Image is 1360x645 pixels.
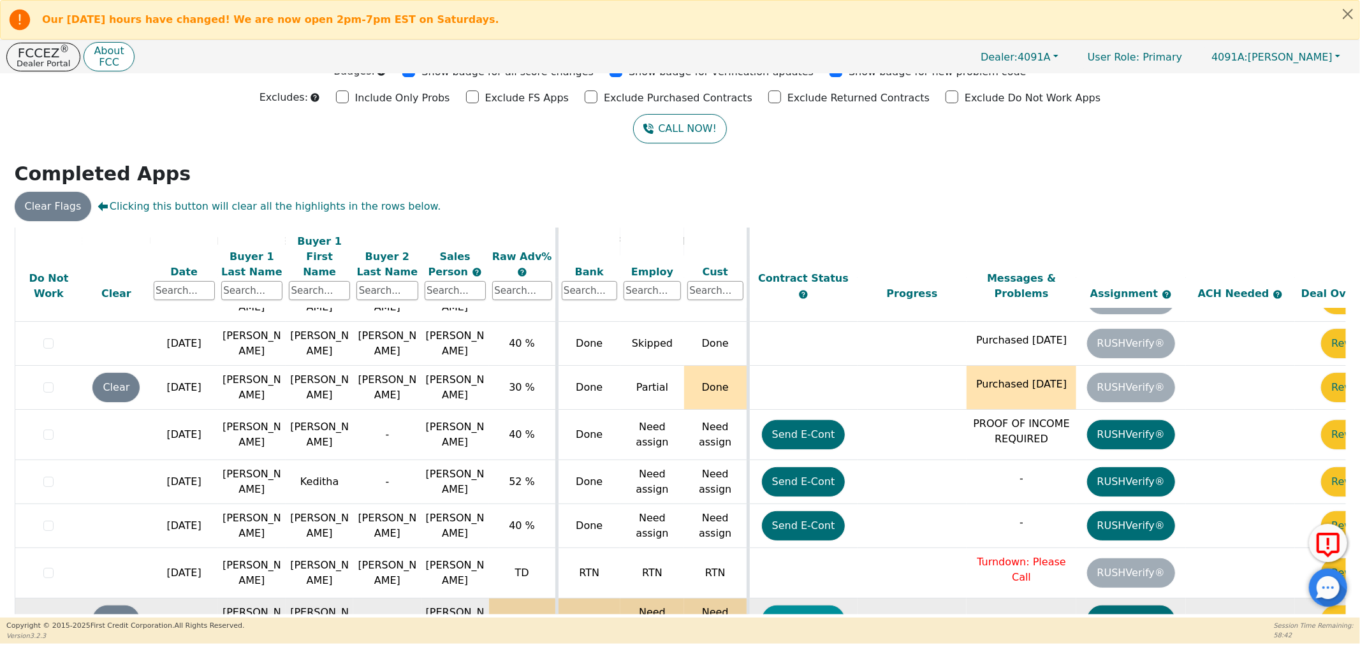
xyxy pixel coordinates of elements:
span: Contract Status [758,272,849,284]
span: [PERSON_NAME] [426,468,485,495]
p: - [970,515,1073,530]
td: - [353,460,421,504]
td: Done [557,460,620,504]
td: [PERSON_NAME] [218,410,286,460]
input: Search... [492,281,552,300]
button: Send E-Cont [762,511,845,540]
p: Copyright © 2015- 2025 First Credit Corporation. [6,621,244,632]
td: [PERSON_NAME] [286,598,353,642]
span: Clicking this button will clear all the highlights in the rows below. [98,199,441,214]
input: Search... [356,281,418,300]
span: 40 % [509,428,535,440]
td: [PERSON_NAME] [218,598,286,642]
span: TD [515,567,529,579]
td: [PERSON_NAME] [218,548,286,598]
span: [PERSON_NAME] [426,330,485,357]
td: [DATE] [150,504,218,548]
td: Done [557,366,620,410]
span: [PERSON_NAME] [426,559,485,586]
td: [PERSON_NAME] [286,366,353,410]
input: Search... [221,281,282,300]
span: ACH Needed [1198,287,1273,300]
td: [DATE] [150,548,218,598]
span: All Rights Reserved. [174,621,244,630]
span: 30 % [509,381,535,393]
td: Need assign [620,598,684,642]
span: User Role : [1088,51,1139,63]
td: - [353,410,421,460]
div: Progress [861,286,964,301]
p: Purchased [DATE] [970,333,1073,348]
p: PROOF OF INCOME REQUIRED [970,416,1073,447]
td: [PERSON_NAME] [353,504,421,548]
button: RUSHVerify® [1087,420,1175,449]
button: Close alert [1336,1,1359,27]
p: About [94,46,124,56]
div: Bank [562,264,618,279]
div: Buyer 2 Last Name [356,249,418,279]
button: Send E-Cont [762,605,845,635]
input: Search... [562,281,618,300]
p: Dealer Portal [17,59,70,68]
td: RTN [620,548,684,598]
p: Excludes: [260,90,308,105]
td: Done [557,410,620,460]
td: Pending [557,598,620,642]
td: Need assign [620,410,684,460]
button: AboutFCC [84,42,134,72]
span: Dealer: [981,51,1018,63]
td: [DATE] [150,366,218,410]
button: CALL NOW! [633,114,727,143]
button: 4091A:[PERSON_NAME] [1198,47,1354,67]
td: Need assign [684,504,748,548]
td: Partial [620,366,684,410]
p: Session Time Remaining: [1274,621,1354,630]
button: FCCEZ®Dealer Portal [6,43,80,71]
button: RUSHVerify® [1087,511,1175,540]
td: - [353,598,421,642]
td: Skipped [620,322,684,366]
button: Report Error to FCC [1309,524,1347,562]
div: Do Not Work [18,271,80,301]
b: Our [DATE] hours have changed! We are now open 2pm-7pm EST on Saturdays. [42,13,499,25]
td: Done [557,322,620,366]
strong: Completed Apps [15,163,191,185]
a: User Role: Primary [1075,45,1195,69]
td: RTN [557,548,620,598]
p: Include Only Probs [355,91,450,106]
span: 40 % [509,337,535,349]
span: 52 % [509,475,535,488]
p: Version 3.2.3 [6,631,244,641]
td: [DATE] [150,598,218,642]
td: [PERSON_NAME] [218,322,286,366]
span: Assignment [1090,287,1162,300]
td: RTN [684,548,748,598]
button: Send E-Cont [762,467,845,496]
sup: ® [60,43,69,55]
div: Cust [687,264,743,279]
input: Search... [289,281,350,300]
td: Need assign [684,460,748,504]
p: - [970,609,1073,625]
div: Buyer 1 First Name [289,233,350,279]
button: Send E-Cont [762,420,845,449]
td: [PERSON_NAME] [218,366,286,410]
td: [DATE] [150,322,218,366]
input: Search... [624,281,681,300]
p: - [970,471,1073,486]
p: FCCEZ [17,47,70,59]
td: [PERSON_NAME] [353,366,421,410]
td: Need assign [684,410,748,460]
td: Done [684,366,748,410]
button: RUSHVerify® [1087,605,1175,635]
input: Search... [687,281,743,300]
span: 4091A [981,51,1051,63]
td: [PERSON_NAME] [353,548,421,598]
div: Messages & Problems [970,271,1073,301]
p: Exclude FS Apps [485,91,569,106]
button: Clear [92,605,140,635]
